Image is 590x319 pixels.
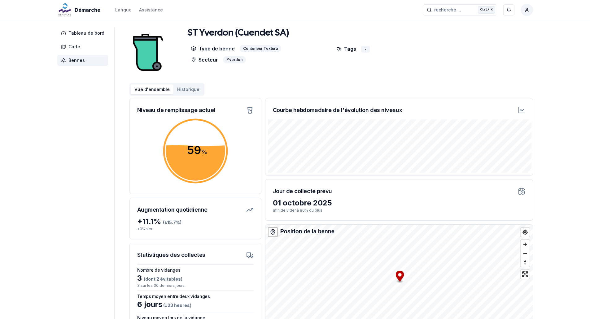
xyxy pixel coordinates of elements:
h3: Augmentation quotidienne [137,205,208,214]
span: (± 15.7 %) [163,220,181,225]
div: 6 jours [137,300,254,309]
a: Assistance [139,6,163,14]
span: (dont 2 évitables) [142,276,182,282]
p: afin de vider à 80% ou plus [273,208,525,213]
span: Démarche [75,6,100,14]
img: Démarche Logo [57,2,72,17]
span: Carte [68,44,80,50]
p: + 0 % hier [137,226,254,231]
span: Bennes [68,57,85,63]
span: (± 23 heures ) [162,303,191,308]
div: 01 octobre 2025 [273,198,525,208]
h3: Niveau de remplissage actuel [137,106,215,114]
h3: Statistiques des collectes [137,251,205,259]
p: Tags [337,45,356,53]
a: Démarche [57,6,103,14]
button: Enter fullscreen [521,270,530,279]
button: Reset bearing to north [521,258,530,267]
a: Tableau de bord [57,28,111,39]
div: Langue [115,7,132,13]
button: Zoom out [521,249,530,258]
div: - [361,46,370,53]
a: Bennes [57,55,111,66]
img: bin Image [129,28,167,77]
h3: Jour de collecte prévu [273,187,332,196]
div: 3 [137,273,254,283]
div: + 11.1 % [137,217,254,226]
p: Type de benne [191,45,235,52]
div: Map marker [396,271,404,283]
div: Conteneur Textura [240,45,281,52]
h1: ST Yverdon (Cuendet SA) [187,28,289,39]
a: Carte [57,41,111,52]
p: 3 sur les 30 derniers jours [137,283,254,288]
h3: Courbe hebdomadaire de l'évolution des niveaux [273,106,402,114]
button: Historique [173,84,203,94]
button: Zoom in [521,240,530,249]
span: Tableau de bord [68,30,104,36]
div: Position de la benne [280,227,334,236]
button: recherche ...Ctrl+K [423,4,497,15]
button: Find my location [521,228,530,237]
div: Yverdon [223,56,246,63]
h3: Nombre de vidanges [137,267,254,273]
p: Secteur [191,56,218,63]
span: recherche ... [434,7,461,13]
button: Vue d'ensemble [131,84,173,94]
button: Langue [115,6,132,14]
h3: Temps moyen entre deux vidanges [137,293,254,300]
